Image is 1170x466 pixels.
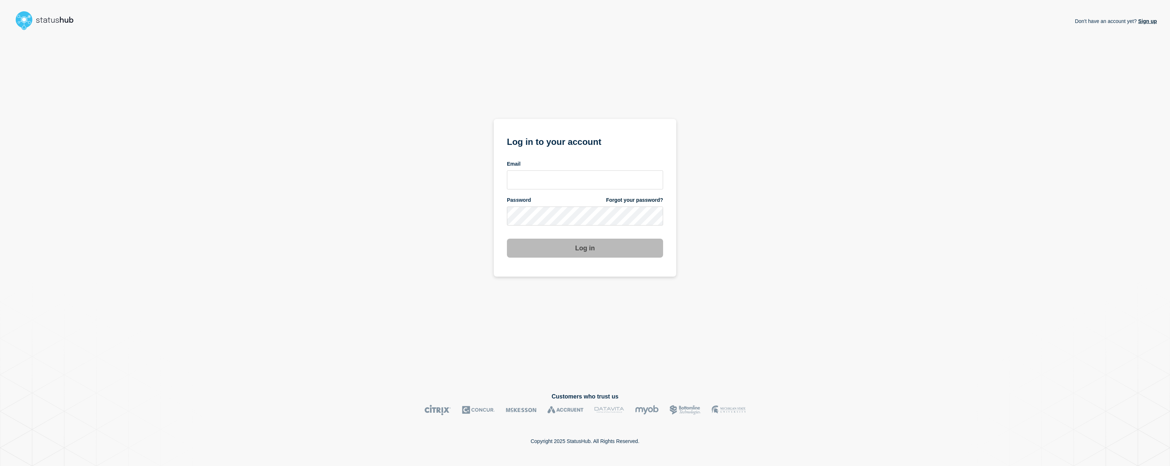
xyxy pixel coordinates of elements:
[1137,18,1157,24] a: Sign up
[13,393,1157,400] h2: Customers who trust us
[507,197,531,204] span: Password
[547,405,584,415] img: Accruent logo
[507,170,663,189] input: email input
[507,161,520,167] span: Email
[594,405,624,415] img: DataVita logo
[506,405,536,415] img: McKesson logo
[507,239,663,258] button: Log in
[13,9,82,32] img: StatusHub logo
[635,405,659,415] img: myob logo
[1075,12,1157,30] p: Don't have an account yet?
[462,405,495,415] img: Concur logo
[531,438,639,444] p: Copyright 2025 StatusHub. All Rights Reserved.
[670,405,701,415] img: Bottomline logo
[606,197,663,204] a: Forgot your password?
[424,405,451,415] img: Citrix logo
[712,405,746,415] img: MSU logo
[507,134,663,148] h1: Log in to your account
[507,207,663,226] input: password input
